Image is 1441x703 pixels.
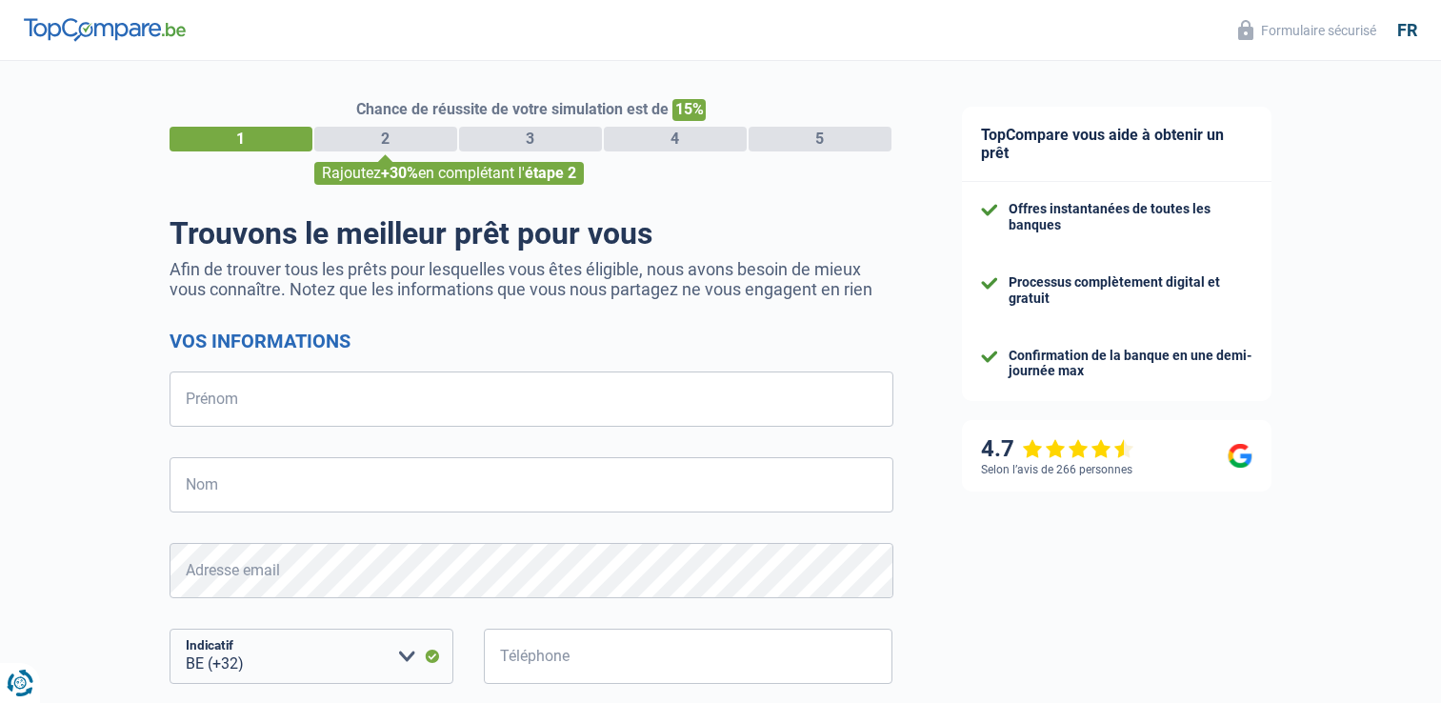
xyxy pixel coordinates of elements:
div: 4.7 [981,435,1134,463]
p: Afin de trouver tous les prêts pour lesquelles vous êtes éligible, nous avons besoin de mieux vou... [170,259,893,299]
div: Processus complètement digital et gratuit [1009,274,1252,307]
span: +30% [381,164,418,182]
span: 15% [672,99,706,121]
img: TopCompare Logo [24,18,186,41]
div: Selon l’avis de 266 personnes [981,463,1132,476]
button: Formulaire sécurisé [1227,14,1388,46]
div: Confirmation de la banque en une demi-journée max [1009,348,1252,380]
div: 3 [459,127,602,151]
div: Offres instantanées de toutes les banques [1009,201,1252,233]
div: 2 [314,127,457,151]
span: étape 2 [525,164,576,182]
input: 401020304 [484,629,893,684]
span: Chance de réussite de votre simulation est de [356,100,669,118]
div: TopCompare vous aide à obtenir un prêt [962,107,1271,182]
div: 1 [170,127,312,151]
div: fr [1397,20,1417,41]
div: 4 [604,127,747,151]
h2: Vos informations [170,330,893,352]
h1: Trouvons le meilleur prêt pour vous [170,215,893,251]
div: 5 [749,127,891,151]
div: Rajoutez en complétant l' [314,162,584,185]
